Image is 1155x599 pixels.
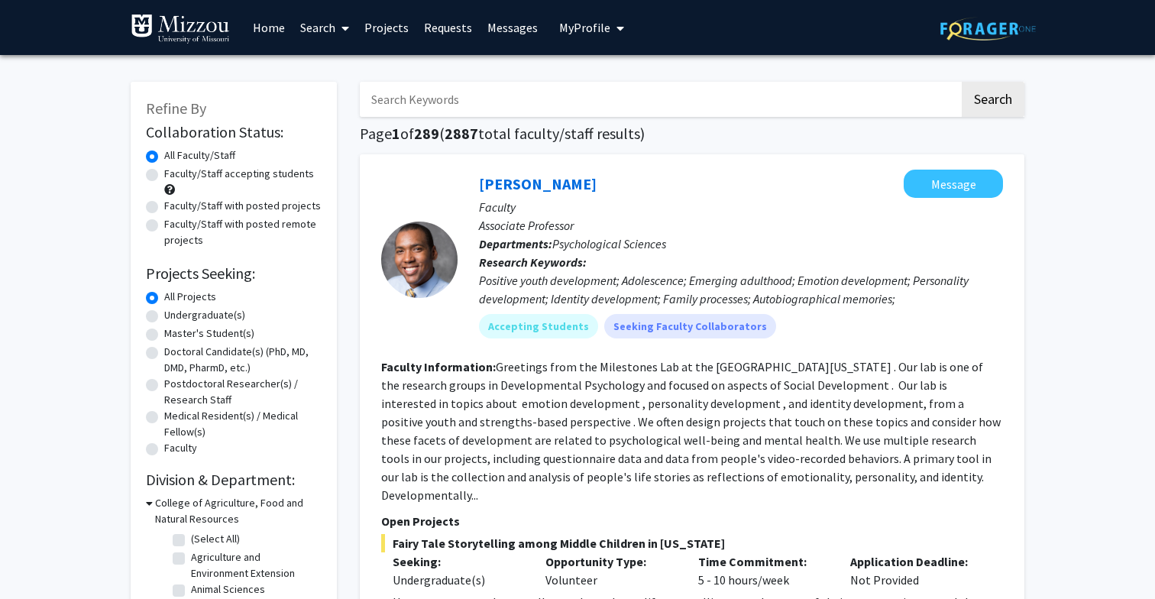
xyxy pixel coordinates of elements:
[164,216,322,248] label: Faculty/Staff with posted remote projects
[479,236,552,251] b: Departments:
[839,552,992,589] div: Not Provided
[381,359,1001,503] fg-read-more: Greetings from the Milestones Lab at the [GEOGRAPHIC_DATA][US_STATE] . Our lab is one of the rese...
[393,571,522,589] div: Undergraduate(s)
[146,471,322,489] h2: Division & Department:
[381,534,1003,552] span: Fairy Tale Storytelling among Middle Children in [US_STATE]
[131,14,230,44] img: University of Missouri Logo
[545,552,675,571] p: Opportunity Type:
[381,512,1003,530] p: Open Projects
[191,581,265,597] label: Animal Sciences
[962,82,1024,117] button: Search
[11,530,65,588] iframe: Chat
[392,124,400,143] span: 1
[360,125,1024,143] h1: Page of ( total faculty/staff results)
[416,1,480,54] a: Requests
[164,376,322,408] label: Postdoctoral Researcher(s) / Research Staff
[850,552,980,571] p: Application Deadline:
[604,314,776,338] mat-chip: Seeking Faculty Collaborators
[164,289,216,305] label: All Projects
[904,170,1003,198] button: Message Jordan Booker
[534,552,687,589] div: Volunteer
[164,325,254,342] label: Master's Student(s)
[245,1,293,54] a: Home
[146,99,206,118] span: Refine By
[479,314,598,338] mat-chip: Accepting Students
[164,307,245,323] label: Undergraduate(s)
[155,495,322,527] h3: College of Agriculture, Food and Natural Resources
[164,440,197,456] label: Faculty
[687,552,840,589] div: 5 - 10 hours/week
[164,147,235,164] label: All Faculty/Staff
[360,82,959,117] input: Search Keywords
[164,198,321,214] label: Faculty/Staff with posted projects
[191,549,318,581] label: Agriculture and Environment Extension
[357,1,416,54] a: Projects
[479,271,1003,308] div: Positive youth development; Adolescence; Emerging adulthood; Emotion development; Personality dev...
[146,123,322,141] h2: Collaboration Status:
[940,17,1036,40] img: ForagerOne Logo
[480,1,545,54] a: Messages
[479,174,597,193] a: [PERSON_NAME]
[479,198,1003,216] p: Faculty
[164,344,322,376] label: Doctoral Candidate(s) (PhD, MD, DMD, PharmD, etc.)
[479,216,1003,235] p: Associate Professor
[164,166,314,182] label: Faculty/Staff accepting students
[381,359,496,374] b: Faculty Information:
[479,254,587,270] b: Research Keywords:
[393,552,522,571] p: Seeking:
[698,552,828,571] p: Time Commitment:
[552,236,666,251] span: Psychological Sciences
[191,531,240,547] label: (Select All)
[559,20,610,35] span: My Profile
[146,264,322,283] h2: Projects Seeking:
[293,1,357,54] a: Search
[414,124,439,143] span: 289
[164,408,322,440] label: Medical Resident(s) / Medical Fellow(s)
[445,124,478,143] span: 2887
